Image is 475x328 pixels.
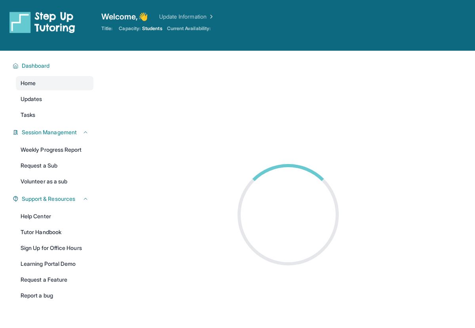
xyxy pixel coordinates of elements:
span: Session Management [22,128,77,136]
img: logo [9,11,75,33]
a: Request a Feature [16,273,93,287]
span: Dashboard [22,62,50,70]
a: Volunteer as a sub [16,174,93,189]
a: Tasks [16,108,93,122]
span: Home [21,79,36,87]
a: Update Information [159,13,215,21]
a: Tutor Handbook [16,225,93,239]
img: Chevron Right [207,13,215,21]
a: Report a bug [16,288,93,303]
span: Welcome, 👋 [101,11,148,22]
a: Help Center [16,209,93,223]
span: Current Availability: [167,25,211,32]
a: Home [16,76,93,90]
a: Weekly Progress Report [16,143,93,157]
button: Session Management [19,128,89,136]
span: Support & Resources [22,195,75,203]
span: Students [142,25,162,32]
a: Request a Sub [16,158,93,173]
button: Support & Resources [19,195,89,203]
a: Sign Up for Office Hours [16,241,93,255]
span: Title: [101,25,112,32]
button: Dashboard [19,62,89,70]
span: Updates [21,95,42,103]
span: Capacity: [119,25,141,32]
a: Learning Portal Demo [16,257,93,271]
a: Updates [16,92,93,106]
span: Tasks [21,111,35,119]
